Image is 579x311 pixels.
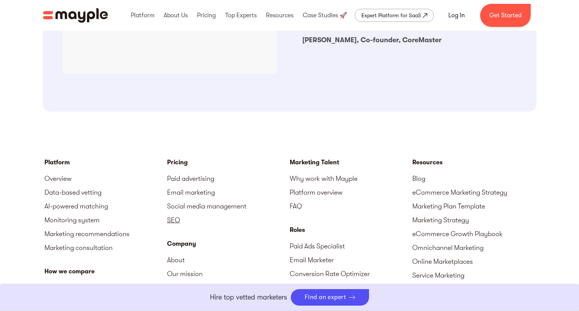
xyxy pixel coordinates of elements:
div: About Us [162,3,190,28]
a: Omnichannel Marketing [412,241,535,255]
a: Online Marketplaces [412,255,535,268]
a: vs Agencies [44,281,167,294]
img: Mayple logo [43,8,108,23]
div: Platform [129,3,156,28]
a: Platform overview [290,185,412,199]
a: SEO [167,213,290,227]
a: Overview [44,172,167,185]
a: CRO Audit [412,282,535,296]
a: Email marketing [167,185,290,199]
a: Paid Ads Specialist [290,239,412,253]
a: Marketing recommendations [44,227,167,241]
a: Social media management [167,199,290,213]
a: Data-based vetting [44,185,167,199]
div: Top Experts [223,3,259,28]
a: Pricing [167,158,290,167]
a: FAQ [290,199,412,213]
div: Platform [44,158,167,167]
a: AI-powered matching [44,199,167,213]
div: Resources [412,158,535,167]
a: Marketing Strategy [412,213,535,227]
a: Expert Platform for SaaS [355,9,434,22]
a: Paid advertising [167,172,290,185]
div: Find an expert [305,294,346,301]
a: Get Started [480,4,531,27]
div: Pricing [195,3,218,28]
div: Resources [264,3,295,28]
a: Careers [167,281,290,294]
iframe: Chat Widget [441,222,579,311]
a: Our mission [167,267,290,281]
div: How we compare [44,267,167,276]
a: Blog [412,172,535,185]
a: Email Marketer [290,253,412,267]
a: Monitoring system [44,213,167,227]
a: eCommerce Growth Playbook [412,227,535,241]
a: Why work with Mayple [290,172,412,185]
a: Marketing Plan Template [412,199,535,213]
a: eCommerce Marketing Strategy [412,185,535,199]
div: [PERSON_NAME], Co-founder, CoreMaster [302,36,441,44]
a: home [43,8,108,23]
a: SEO Specialist [290,281,412,294]
a: Log In [439,6,474,25]
div: Expert Platform for SaaS [361,11,421,20]
a: Service Marketing [412,268,535,282]
a: About [167,253,290,267]
div: Roles [290,225,412,235]
a: Conversion Rate Optimizer [290,267,412,281]
a: Marketing consultation [44,241,167,255]
div: Marketing Talent [290,158,412,167]
div: Company [167,239,290,248]
p: Hire top vetted marketers [210,292,287,303]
